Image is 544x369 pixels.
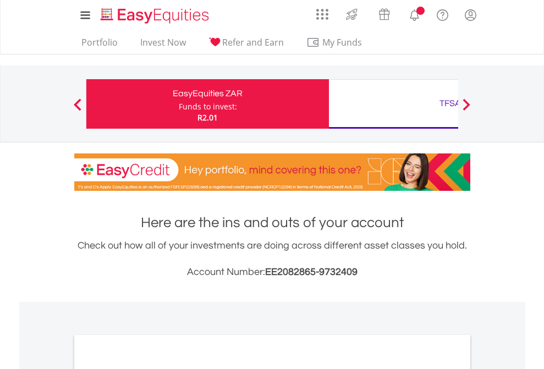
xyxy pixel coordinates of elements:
h3: Account Number: [74,265,470,280]
button: Next [455,104,477,115]
span: My Funds [306,35,378,49]
a: Invest Now [136,37,190,54]
a: Refer and Earn [204,37,288,54]
img: grid-menu-icon.svg [316,8,328,20]
img: vouchers-v2.svg [375,5,393,23]
img: EasyEquities_Logo.png [98,7,213,25]
div: EasyEquities ZAR [93,86,322,101]
a: My Profile [457,3,485,27]
span: Refer and Earn [222,36,284,48]
span: EE2082865-9732409 [265,267,358,277]
span: R2.01 [197,112,218,123]
img: thrive-v2.svg [343,5,361,23]
button: Previous [67,104,89,115]
h1: Here are the ins and outs of your account [74,213,470,233]
a: Portfolio [77,37,122,54]
a: AppsGrid [309,3,336,20]
a: Home page [96,3,213,25]
a: FAQ's and Support [428,3,457,25]
div: Funds to invest: [179,101,237,112]
a: Notifications [400,3,428,25]
div: Check out how all of your investments are doing across different asset classes you hold. [74,238,470,280]
a: Vouchers [368,3,400,23]
img: EasyCredit Promotion Banner [74,153,470,191]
